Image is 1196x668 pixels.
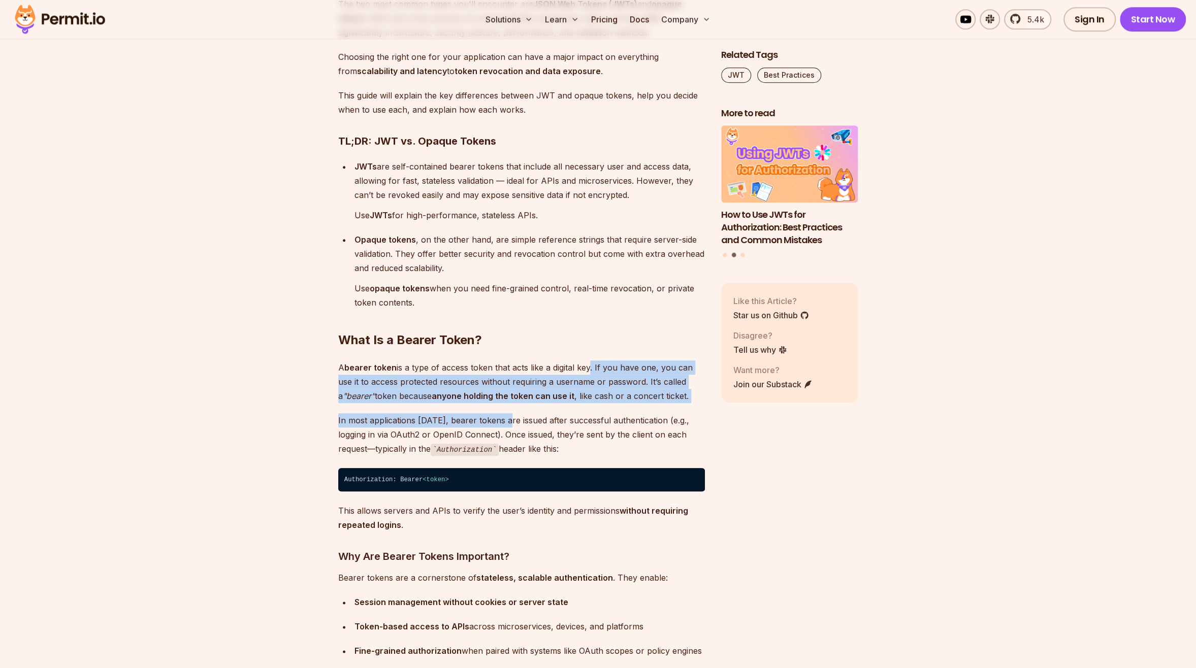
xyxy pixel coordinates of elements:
span: < > [423,476,448,483]
div: Posts [721,126,858,259]
p: are self-contained bearer tokens that include all necessary user and access data, allowing for fa... [354,159,705,202]
strong: stateless, scalable authentication [476,573,613,583]
p: Choosing the right one for your application can have a major impact on everything from to . [338,50,705,78]
a: Tell us why [733,344,787,356]
p: Use for high-performance, stateless APIs. [354,208,705,222]
a: Join our Substack [733,378,813,390]
span: 5.4k [1021,13,1044,25]
a: Docs [626,9,653,29]
a: Star us on Github [733,309,809,321]
strong: opaque tokens [370,283,430,293]
strong: Fine-grained authorization [354,646,462,656]
strong: TL;DR: JWT vs. Opaque Tokens [338,135,496,147]
code: Authorization [431,444,499,456]
a: JWT [721,68,751,83]
button: Company [657,9,715,29]
strong: scalability and latency [357,66,447,76]
button: Go to slide 3 [740,253,745,257]
strong: Session management without cookies or server state [354,597,568,607]
li: 2 of 3 [721,126,858,247]
strong: Opaque tokens [354,235,416,245]
p: , on the other hand, are simple reference strings that require server-side validation. They offer... [354,232,705,275]
strong: anyone holding the token can use it [432,391,574,401]
button: Solutions [481,9,537,29]
p: Bearer tokens are a cornerstone of . They enable: [338,571,705,585]
a: 5.4k [1004,9,1051,29]
p: In most applications [DATE], bearer tokens are issued after successful authentication (e.g., logg... [338,413,705,456]
strong: Token-based access to APIs [354,621,469,631]
h2: Related Tags [721,49,858,61]
p: Like this Article? [733,295,809,307]
h2: More to read [721,107,858,120]
button: Go to slide 2 [731,253,736,257]
a: Pricing [587,9,622,29]
strong: without requiring repeated logins [338,506,688,530]
p: Want more? [733,364,813,376]
strong: JWTs [354,161,377,172]
div: across microservices, devices, and platforms [354,619,705,633]
img: How to Use JWTs for Authorization: Best Practices and Common Mistakes [721,126,858,203]
p: This guide will explain the key differences between JWT and opaque tokens, help you decide when t... [338,88,705,117]
p: A is a type of access token that acts like a digital key. If you have one, you can use it to acce... [338,360,705,403]
strong: JWTs [370,210,392,220]
strong: bearer token [344,362,397,373]
button: Learn [541,9,583,29]
div: when paired with systems like OAuth scopes or policy engines [354,644,705,658]
a: How to Use JWTs for Authorization: Best Practices and Common MistakesHow to Use JWTs for Authoriz... [721,126,858,247]
a: Start Now [1120,7,1186,31]
a: Sign In [1063,7,1116,31]
button: Go to slide 1 [723,253,727,257]
em: "bearer" [343,391,375,401]
code: Authorization: Bearer [338,468,705,491]
strong: token revocation and data exposure [455,66,601,76]
h2: What Is a Bearer Token? [338,291,705,348]
h3: How to Use JWTs for Authorization: Best Practices and Common Mistakes [721,209,858,246]
h3: Why Are Bearer Tokens Important? [338,548,705,564]
p: Disagree? [733,329,787,342]
p: Use when you need fine-grained control, real-time revocation, or private token contents. [354,281,705,310]
img: Permit logo [10,2,110,37]
a: Best Practices [757,68,821,83]
span: token [427,476,445,483]
p: This allows servers and APIs to verify the user’s identity and permissions . [338,504,705,532]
